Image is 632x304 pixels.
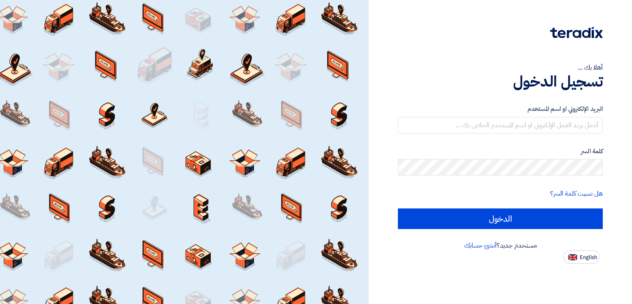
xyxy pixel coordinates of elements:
[464,241,497,250] a: أنشئ حسابك
[550,27,603,38] img: Teradix logo
[568,254,577,260] img: en-US.png
[398,72,603,91] h1: تسجيل الدخول
[563,250,599,264] button: English
[398,241,603,250] div: مستخدم جديد؟
[398,117,603,133] input: أدخل بريد العمل الإلكتروني او اسم المستخدم الخاص بك ...
[398,104,603,114] label: البريد الإلكتروني او اسم المستخدم
[398,63,603,72] div: أهلا بك ...
[550,189,603,199] a: هل نسيت كلمة السر؟
[580,255,597,260] span: English
[398,208,603,229] input: الدخول
[398,147,603,156] label: كلمة السر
